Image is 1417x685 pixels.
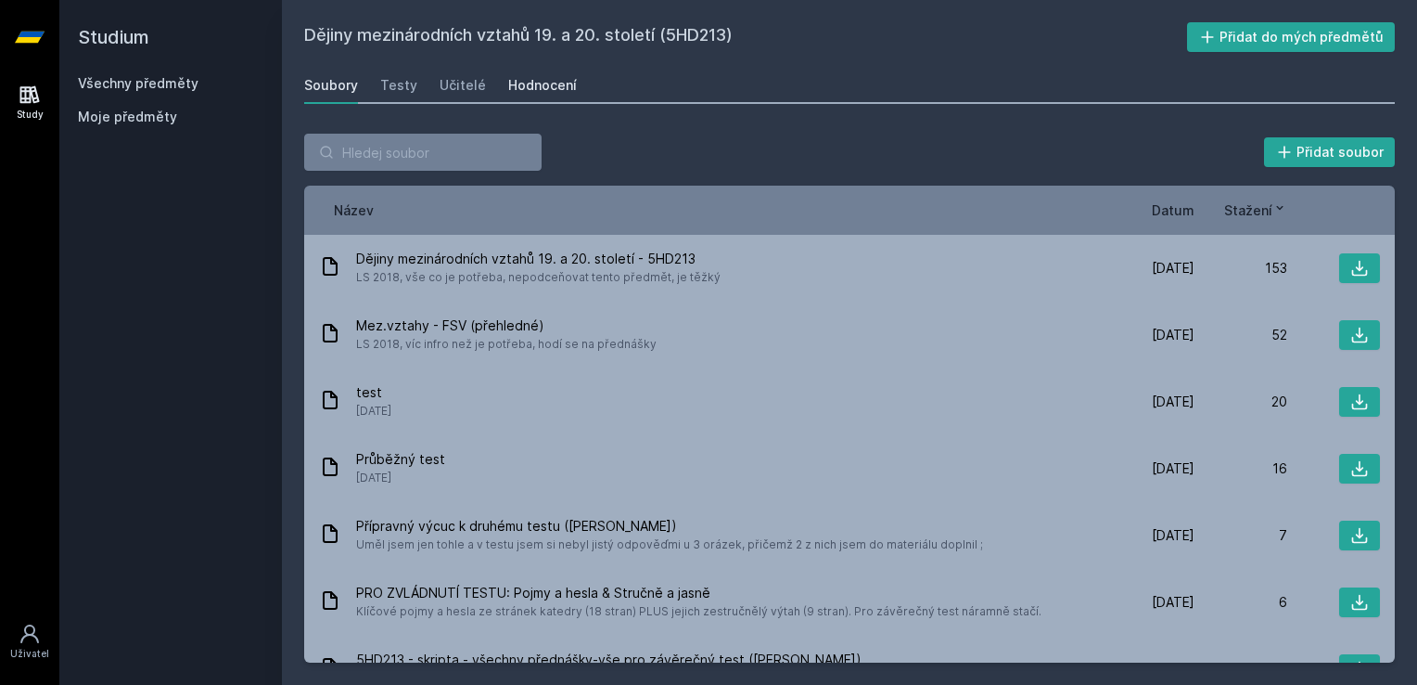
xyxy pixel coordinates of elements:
[356,651,862,669] span: 5HD213 - skripta - všechny přednášky-vše pro závěrečný test ([PERSON_NAME])
[508,67,577,104] a: Hodnocení
[380,76,417,95] div: Testy
[440,67,486,104] a: Učitelé
[78,108,177,126] span: Moje předměty
[356,335,657,354] span: LS 2018, víc infro než je potřeba, hodí se na přednášky
[356,584,1041,602] span: PRO ZVLÁDNUTÍ TESTU: Pojmy a hesla & Stručně a jasně
[1264,137,1396,167] button: Přidat soubor
[508,76,577,95] div: Hodnocení
[356,250,721,268] span: Dějiny mezinárodních vztahů 19. a 20. století - 5HD213
[1152,393,1194,411] span: [DATE]
[356,469,445,487] span: [DATE]
[304,134,542,171] input: Hledej soubor
[1194,459,1287,478] div: 16
[1194,526,1287,545] div: 7
[334,200,374,220] button: Název
[1194,393,1287,411] div: 20
[78,75,198,91] a: Všechny předměty
[1194,593,1287,612] div: 6
[356,517,983,536] span: Přípravný výcuc k druhému testu ([PERSON_NAME])
[1194,660,1287,679] div: 3
[1187,22,1396,52] button: Přidat do mých předmětů
[304,22,1187,52] h2: Dějiny mezinárodních vztahů 19. a 20. století (5HD213)
[356,450,445,469] span: Průběžný test
[356,383,391,402] span: test
[4,614,56,670] a: Uživatel
[1152,259,1194,278] span: [DATE]
[356,402,391,420] span: [DATE]
[4,74,56,131] a: Study
[1224,200,1287,220] button: Stažení
[1152,326,1194,344] span: [DATE]
[380,67,417,104] a: Testy
[1127,660,1194,679] span: 15. 2. 2016
[1224,200,1272,220] span: Stažení
[356,536,983,554] span: Uměl jsem jen tohle a v testu jsem si nebyl jistý odpověďmi u 3 orázek, přičemž 2 z nich jsem do ...
[17,108,44,122] div: Study
[356,268,721,287] span: LS 2018, vše co je potřeba, nepodceňovat tento předmět, je těžký
[440,76,486,95] div: Učitelé
[1194,326,1287,344] div: 52
[1152,593,1194,612] span: [DATE]
[304,76,358,95] div: Soubory
[1152,526,1194,545] span: [DATE]
[304,67,358,104] a: Soubory
[356,317,657,335] span: Mez.vztahy - FSV (přehledné)
[1152,200,1194,220] button: Datum
[1152,459,1194,478] span: [DATE]
[1194,259,1287,278] div: 153
[356,602,1041,621] span: Klíčové pojmy a hesla ze stránek katedry (18 stran) PLUS jejich zestručnělý výtah (9 stran). Pro ...
[10,647,49,661] div: Uživatel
